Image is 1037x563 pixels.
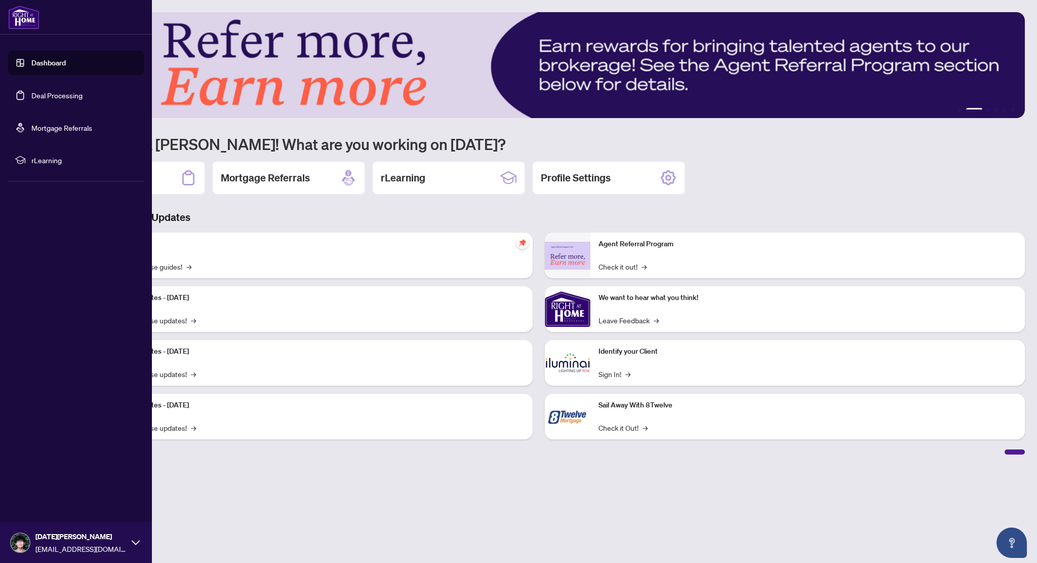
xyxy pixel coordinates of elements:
button: 2 [966,108,982,112]
h2: Mortgage Referrals [221,171,310,185]
p: Self-Help [106,239,525,250]
span: → [191,422,196,433]
span: pushpin [516,237,529,249]
img: Slide 1 [53,12,1025,118]
button: 3 [986,108,990,112]
span: → [642,261,647,272]
a: Check it Out!→ [599,422,648,433]
p: Platform Updates - [DATE] [106,346,525,357]
span: [EMAIL_ADDRESS][DOMAIN_NAME] [35,543,127,554]
img: logo [8,5,39,29]
a: Sign In!→ [599,368,630,380]
span: → [654,315,659,326]
img: We want to hear what you think! [545,286,590,332]
span: → [186,261,191,272]
span: → [191,368,196,380]
p: Agent Referral Program [599,239,1017,250]
p: Platform Updates - [DATE] [106,400,525,411]
button: Open asap [996,528,1027,558]
p: Identify your Client [599,346,1017,357]
span: rLearning [31,155,137,166]
span: → [191,315,196,326]
p: Sail Away With 8Twelve [599,400,1017,411]
p: Platform Updates - [DATE] [106,292,525,304]
span: → [643,422,648,433]
h3: Brokerage & Industry Updates [53,210,1025,224]
a: Dashboard [31,58,66,67]
a: Check it out!→ [599,261,647,272]
img: Sail Away With 8Twelve [545,394,590,439]
span: [DATE][PERSON_NAME] [35,531,127,542]
h1: Welcome back [PERSON_NAME]! What are you working on [DATE]? [53,134,1025,154]
button: 4 [994,108,999,112]
button: 6 [1011,108,1015,112]
img: Profile Icon [11,533,30,552]
h2: rLearning [381,171,425,185]
button: 5 [1003,108,1007,112]
h2: Profile Settings [541,171,611,185]
p: We want to hear what you think! [599,292,1017,304]
img: Identify your Client [545,340,590,386]
button: 1 [958,108,962,112]
span: → [625,368,630,380]
a: Deal Processing [31,91,83,100]
a: Leave Feedback→ [599,315,659,326]
a: Mortgage Referrals [31,123,92,132]
img: Agent Referral Program [545,242,590,270]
